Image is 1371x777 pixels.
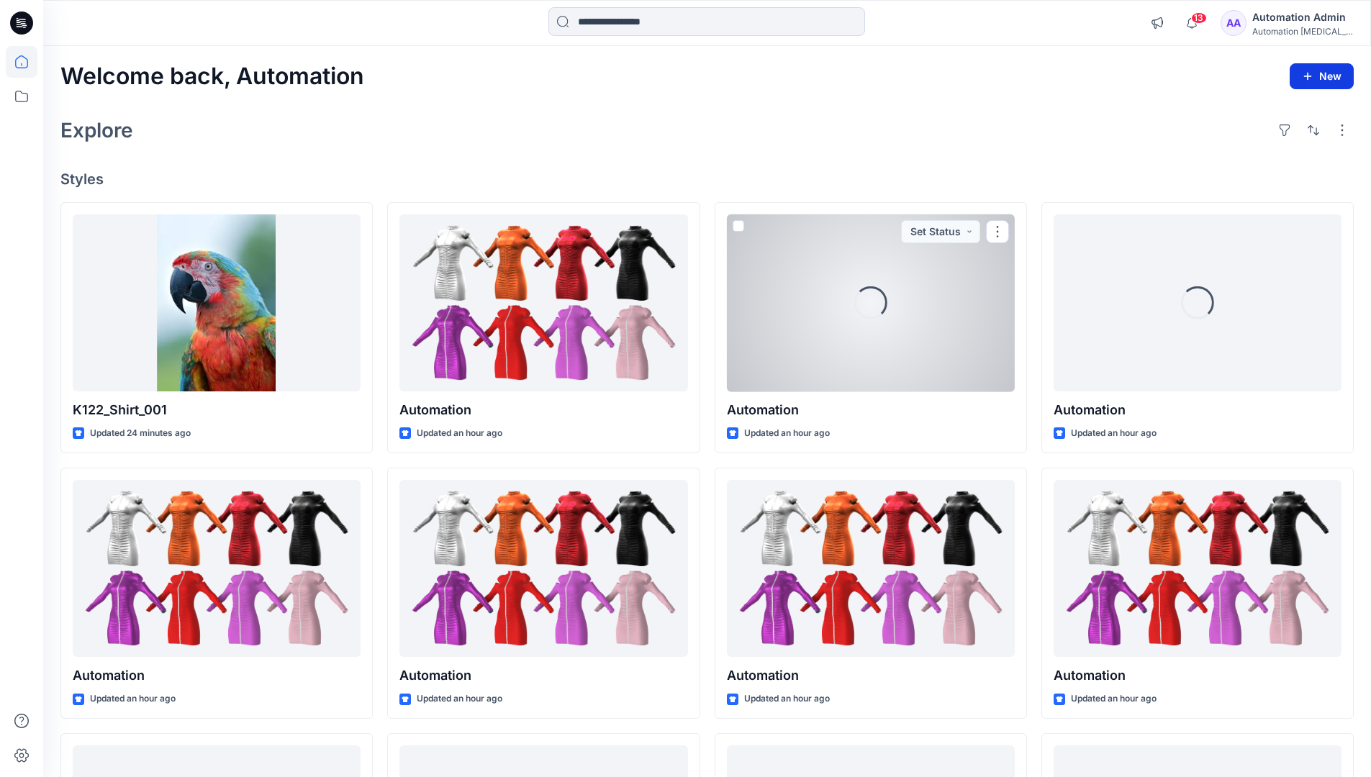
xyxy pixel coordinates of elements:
a: Automation [727,480,1015,658]
p: Automation [727,665,1015,686]
h2: Welcome back, Automation [60,63,364,90]
p: Automation [399,400,687,420]
div: Automation [MEDICAL_DATA]... [1252,26,1353,37]
h2: Explore [60,119,133,142]
button: New [1290,63,1354,89]
span: 13 [1191,12,1207,24]
p: Updated 24 minutes ago [90,426,191,441]
p: K122_Shirt_001 [73,400,361,420]
a: Automation [73,480,361,658]
div: AA [1221,10,1246,36]
h4: Styles [60,171,1354,188]
p: Automation [73,665,361,686]
a: Automation [1054,480,1341,658]
p: Automation [1054,665,1341,686]
p: Updated an hour ago [1071,426,1157,441]
p: Automation [727,400,1015,420]
a: K122_Shirt_001 [73,214,361,392]
p: Updated an hour ago [744,426,830,441]
p: Updated an hour ago [1071,691,1157,706]
p: Updated an hour ago [90,691,176,706]
p: Automation [399,665,687,686]
p: Updated an hour ago [417,691,502,706]
div: Automation Admin [1252,9,1353,26]
a: Automation [399,480,687,658]
a: Automation [399,214,687,392]
p: Updated an hour ago [417,426,502,441]
p: Updated an hour ago [744,691,830,706]
p: Automation [1054,400,1341,420]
